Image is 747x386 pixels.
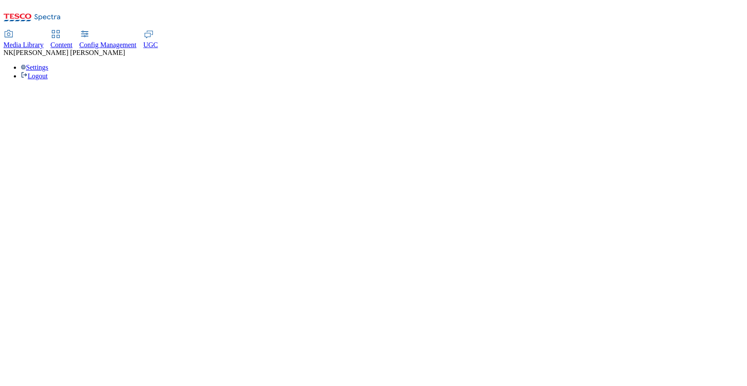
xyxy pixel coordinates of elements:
[3,41,44,48] span: Media Library
[51,31,73,49] a: Content
[3,49,13,56] span: NK
[51,41,73,48] span: Content
[21,64,48,71] a: Settings
[21,72,48,80] a: Logout
[13,49,125,56] span: [PERSON_NAME] [PERSON_NAME]
[80,31,137,49] a: Config Management
[144,31,158,49] a: UGC
[3,31,44,49] a: Media Library
[144,41,158,48] span: UGC
[80,41,137,48] span: Config Management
